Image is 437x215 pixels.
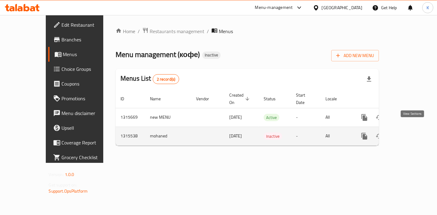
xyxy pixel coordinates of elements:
span: Edit Restaurant [62,21,114,29]
span: Vendor [196,95,217,102]
span: Upsell [62,124,114,132]
td: - [291,127,321,145]
span: Inactive [202,52,221,58]
span: ID [120,95,132,102]
a: Home [116,28,135,35]
td: new MENU [145,108,191,127]
a: Restaurants management [142,27,204,35]
td: All [321,108,352,127]
span: Menus [63,51,114,58]
a: Choice Groups [48,62,119,76]
span: 2 record(s) [153,76,179,82]
span: K [427,4,429,11]
span: Grocery Checklist [62,154,114,161]
a: Menu disclaimer [48,106,119,121]
th: Actions [352,90,421,108]
div: [GEOGRAPHIC_DATA] [322,4,362,11]
li: / [207,28,209,35]
span: Created On [229,91,251,106]
nav: breadcrumb [116,27,379,35]
span: Inactive [264,133,282,140]
a: Support.OpsPlatform [49,187,88,195]
span: [DATE] [229,113,242,121]
div: Total records count [153,74,179,84]
button: Add New Menu [331,50,379,61]
span: [DATE] [229,132,242,140]
span: Branches [62,36,114,43]
button: Change Status [372,110,387,125]
button: more [357,129,372,144]
a: Upsell [48,121,119,135]
div: Inactive [202,52,221,59]
span: Locale [325,95,345,102]
td: - [291,108,321,127]
a: Menus [48,47,119,62]
td: All [321,127,352,145]
td: 1315669 [116,108,145,127]
span: Start Date [296,91,313,106]
a: Promotions [48,91,119,106]
span: Coverage Report [62,139,114,146]
span: Menu management ( кофе ) [116,48,200,61]
div: Export file [362,72,376,86]
h2: Menus List [120,74,179,84]
a: Edit Restaurant [48,17,119,32]
span: Choice Groups [62,65,114,73]
span: Promotions [62,95,114,102]
td: 1315538 [116,127,145,145]
table: enhanced table [116,90,421,146]
span: Status [264,95,284,102]
span: Name [150,95,169,102]
span: Coupons [62,80,114,87]
a: Coupons [48,76,119,91]
span: Active [264,114,279,121]
span: Menu disclaimer [62,109,114,117]
span: 1.0.0 [65,171,74,179]
span: Restaurants management [150,28,204,35]
a: Coverage Report [48,135,119,150]
span: Get support on: [49,181,77,189]
li: / [138,28,140,35]
span: Menus [219,28,233,35]
span: Version: [49,171,64,179]
button: more [357,110,372,125]
a: Grocery Checklist [48,150,119,165]
td: mohaned [145,127,191,145]
a: Branches [48,32,119,47]
span: Add New Menu [336,52,374,60]
div: Menu-management [255,4,293,11]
